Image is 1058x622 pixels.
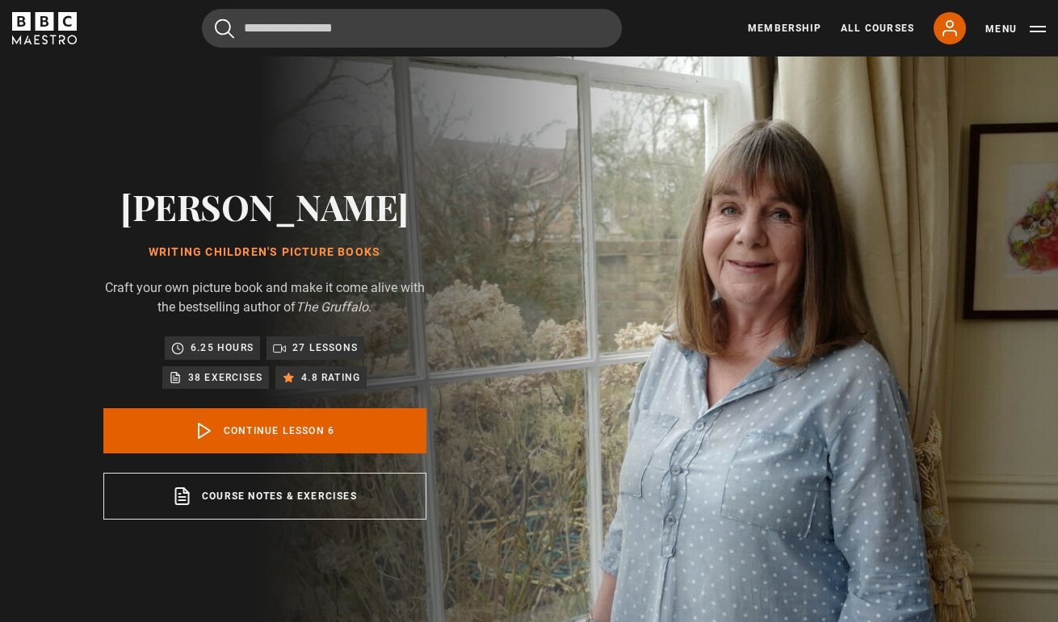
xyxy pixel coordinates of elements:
[188,369,262,386] p: 38 exercises
[748,21,821,35] a: Membership
[296,299,368,315] i: The Gruffalo
[103,246,426,259] h1: Writing Children's Picture Books
[191,340,254,356] p: 6.25 hours
[841,21,914,35] a: All Courses
[202,9,622,48] input: Search
[292,340,358,356] p: 27 lessons
[215,19,234,39] button: Submit the search query
[12,12,77,44] svg: BBC Maestro
[103,278,426,317] p: Craft your own picture book and make it come alive with the bestselling author of .
[103,473,426,520] a: Course notes & exercises
[103,186,426,227] h2: [PERSON_NAME]
[301,369,360,386] p: 4.8 rating
[985,21,1046,37] button: Toggle navigation
[103,408,426,453] a: Continue lesson 6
